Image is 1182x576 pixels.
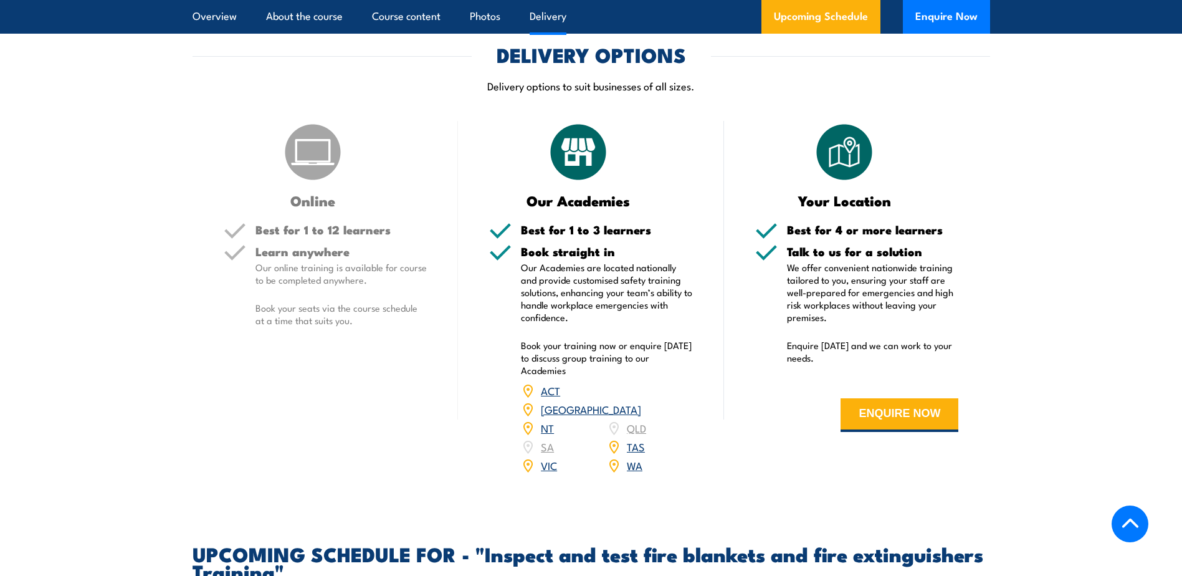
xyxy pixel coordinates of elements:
a: VIC [541,458,557,473]
p: Enquire [DATE] and we can work to your needs. [787,339,959,364]
button: ENQUIRE NOW [841,398,958,432]
p: Delivery options to suit businesses of all sizes. [193,79,990,93]
a: [GEOGRAPHIC_DATA] [541,401,641,416]
p: Our online training is available for course to be completed anywhere. [255,261,427,286]
h5: Learn anywhere [255,246,427,257]
h5: Talk to us for a solution [787,246,959,257]
p: Our Academies are located nationally and provide customised safety training solutions, enhancing ... [521,261,693,324]
h5: Best for 1 to 12 learners [255,224,427,236]
h2: DELIVERY OPTIONS [497,46,686,63]
h3: Our Academies [489,193,668,208]
a: ACT [541,383,560,398]
h5: Book straight in [521,246,693,257]
h3: Online [224,193,403,208]
p: We offer convenient nationwide training tailored to you, ensuring your staff are well-prepared fo... [787,261,959,324]
a: WA [627,458,642,473]
p: Book your training now or enquire [DATE] to discuss group training to our Academies [521,339,693,377]
a: NT [541,420,554,435]
h3: Your Location [755,193,934,208]
a: TAS [627,439,645,454]
h5: Best for 1 to 3 learners [521,224,693,236]
h5: Best for 4 or more learners [787,224,959,236]
p: Book your seats via the course schedule at a time that suits you. [255,302,427,327]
